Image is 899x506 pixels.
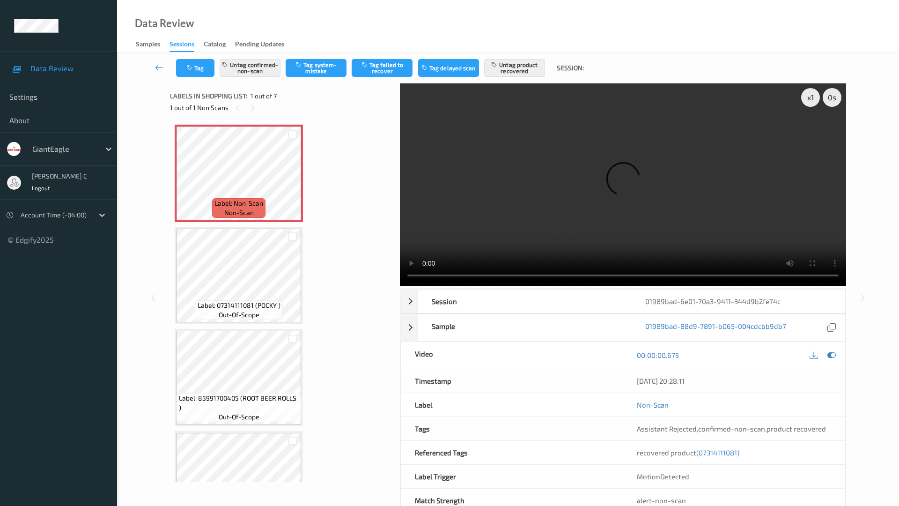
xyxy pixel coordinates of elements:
[401,465,623,488] div: Label Trigger
[637,400,669,409] a: Non-Scan
[169,39,194,52] div: Sessions
[220,59,280,77] button: Untag confirmed-non-scan
[204,39,226,51] div: Catalog
[631,290,845,313] div: 01989bad-6e01-70a3-9411-344d9b2fe74c
[251,91,277,101] span: 1 out of 7
[219,310,259,320] span: out-of-scope
[698,424,765,433] span: confirmed-non-scan
[235,39,284,51] div: Pending Updates
[286,59,346,77] button: Tag system-mistake
[235,38,294,51] a: Pending Updates
[418,59,479,77] button: Tag delayed scan
[637,424,826,433] span: , ,
[198,301,280,310] span: Label: 07314111081 (POCKY )
[557,63,584,73] span: Session:
[224,208,254,217] span: non-scan
[401,393,623,417] div: Label
[179,394,299,412] span: Label: 85991700405 (ROOT BEER ROLLS )
[401,441,623,464] div: Referenced Tags
[637,448,739,457] span: recovered product
[418,290,632,313] div: Session
[766,424,826,433] span: product recovered
[637,424,697,433] span: Assistant Rejected
[169,38,204,52] a: Sessions
[637,350,679,360] a: 00:00:00.675
[401,342,623,369] div: Video
[696,448,739,457] span: (07314111081)
[176,59,214,77] button: Tag
[352,59,413,77] button: Tag failed to recover
[170,102,393,113] div: 1 out of 1 Non Scans
[219,412,259,422] span: out-of-scope
[170,91,247,101] span: Labels in shopping list:
[204,38,235,51] a: Catalog
[136,38,169,51] a: Samples
[645,321,786,334] a: 01989bad-88d9-7891-b065-004cdcbb9db7
[400,314,846,342] div: Sample01989bad-88d9-7891-b065-004cdcbb9db7
[801,88,820,107] div: x 1
[135,19,194,28] div: Data Review
[136,39,160,51] div: Samples
[623,465,845,488] div: MotionDetected
[484,59,545,77] button: Untag product recovered
[418,314,632,341] div: Sample
[400,289,846,313] div: Session01989bad-6e01-70a3-9411-344d9b2fe74c
[401,369,623,393] div: Timestamp
[401,417,623,440] div: Tags
[637,496,831,505] div: alert-non-scan
[637,376,831,386] div: [DATE] 20:28:11
[823,88,841,107] div: 0 s
[214,199,263,208] span: Label: Non-Scan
